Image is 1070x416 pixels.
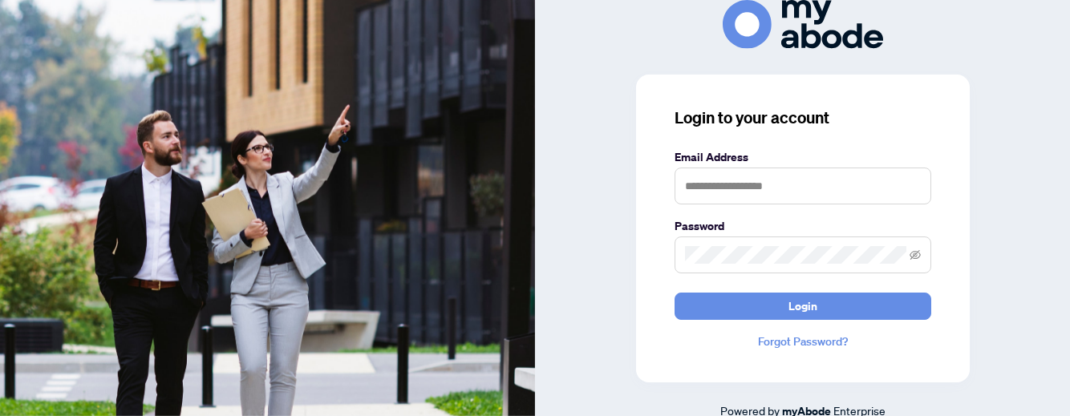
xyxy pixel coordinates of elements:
button: Login [675,293,931,320]
a: Forgot Password? [675,333,931,350]
span: Login [788,293,817,319]
span: eye-invisible [910,249,921,261]
h3: Login to your account [675,107,931,129]
label: Email Address [675,148,931,166]
label: Password [675,217,931,235]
